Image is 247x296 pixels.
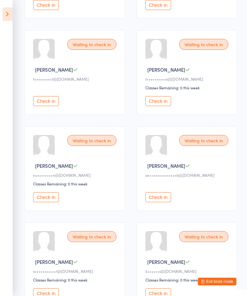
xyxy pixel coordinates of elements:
[33,192,59,202] button: Check in
[145,76,231,82] div: t••••••••••s@[DOMAIN_NAME]
[147,258,185,265] span: [PERSON_NAME]
[33,172,118,178] div: n•••••••••n@[DOMAIN_NAME]
[198,278,236,285] button: Exit kiosk mode
[145,172,231,178] div: a•••••••••••••••b@[DOMAIN_NAME]
[145,268,231,274] div: 5••••••s@[DOMAIN_NAME]
[33,76,118,82] div: t•••••••••1@[DOMAIN_NAME]
[145,96,171,106] button: Check in
[147,162,185,169] span: [PERSON_NAME]
[35,162,73,169] span: [PERSON_NAME]
[145,277,231,283] div: Classes Remaining: 0 this week
[33,96,59,106] button: Check in
[33,268,118,274] div: s•••••••••••1@[DOMAIN_NAME]
[179,231,228,242] div: Waiting to check in
[67,135,116,146] div: Waiting to check in
[33,277,118,283] div: Classes Remaining: 0 this week
[147,66,185,73] span: [PERSON_NAME]
[35,258,73,265] span: [PERSON_NAME]
[35,66,73,73] span: [PERSON_NAME]
[67,39,116,50] div: Waiting to check in
[145,192,171,202] button: Check in
[33,181,118,186] div: Classes Remaining: 0 this week
[179,135,228,146] div: Waiting to check in
[67,231,116,242] div: Waiting to check in
[179,39,228,50] div: Waiting to check in
[145,85,231,90] div: Classes Remaining: 0 this week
